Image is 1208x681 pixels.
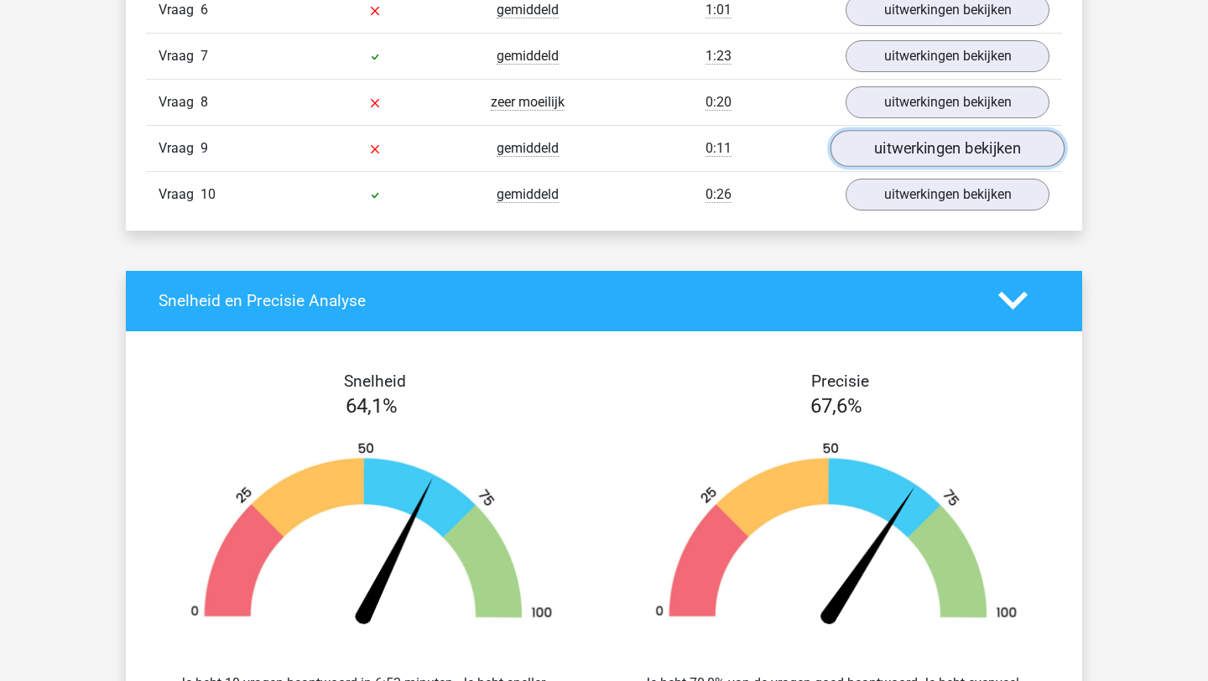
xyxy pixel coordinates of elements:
span: 1:01 [706,2,732,18]
span: 0:11 [706,140,732,157]
h4: Snelheid en Precisie Analyse [159,291,973,310]
span: 9 [200,140,208,156]
span: 8 [200,94,208,110]
a: uitwerkingen bekijken [830,130,1065,167]
a: uitwerkingen bekijken [846,86,1049,118]
span: 0:20 [706,94,732,111]
img: 68.e59040183957.png [629,441,1044,633]
span: Vraag [159,92,200,112]
span: gemiddeld [497,2,559,18]
span: Vraag [159,138,200,159]
span: Vraag [159,46,200,66]
img: 64.04c39a417a5c.png [164,441,579,633]
span: 64,1% [346,394,398,418]
span: zeer moeilijk [491,94,565,111]
span: gemiddeld [497,48,559,65]
span: gemiddeld [497,186,559,203]
span: 6 [200,2,208,18]
a: uitwerkingen bekijken [846,40,1049,72]
span: 7 [200,48,208,64]
span: Vraag [159,185,200,205]
span: 10 [200,186,216,202]
h4: Snelheid [159,372,591,391]
span: gemiddeld [497,140,559,157]
span: 1:23 [706,48,732,65]
h4: Precisie [623,372,1056,391]
span: 0:26 [706,186,732,203]
span: 67,6% [810,394,862,418]
a: uitwerkingen bekijken [846,179,1049,211]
